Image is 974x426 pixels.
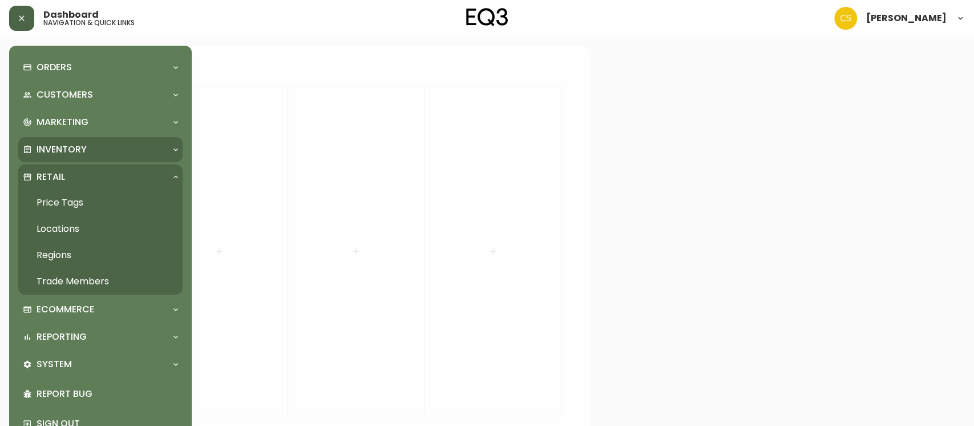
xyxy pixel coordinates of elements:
div: Report Bug [18,379,183,409]
p: System [37,358,72,371]
a: Locations [18,216,183,242]
div: System [18,352,183,377]
p: Retail [37,171,65,183]
div: Reporting [18,324,183,349]
div: Marketing [18,110,183,135]
p: Ecommerce [37,303,94,316]
div: Ecommerce [18,297,183,322]
div: Orders [18,55,183,80]
p: Customers [37,89,93,101]
img: logo [466,8,508,26]
p: Marketing [37,116,88,128]
span: [PERSON_NAME] [866,14,947,23]
div: Retail [18,164,183,190]
p: Reporting [37,331,87,343]
span: Dashboard [43,10,99,19]
a: Regions [18,242,183,268]
p: Orders [37,61,72,74]
div: Inventory [18,137,183,162]
h5: navigation & quick links [43,19,135,26]
p: Report Bug [37,388,178,400]
a: Trade Members [18,268,183,295]
img: 996bfd46d64b78802a67b62ffe4c27a2 [834,7,857,30]
a: Price Tags [18,190,183,216]
div: Customers [18,82,183,107]
p: Inventory [37,143,87,156]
